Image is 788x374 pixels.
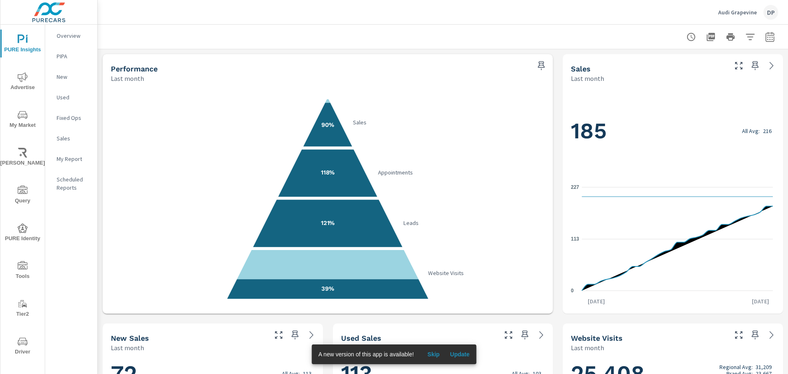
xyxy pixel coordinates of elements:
[718,9,757,16] p: Audi Grapevine
[45,132,97,145] div: Sales
[57,114,91,122] p: Fixed Ops
[45,71,97,83] div: New
[321,121,334,128] text: 90%
[353,119,367,126] text: Sales
[378,169,413,176] text: Appointments
[403,219,419,227] text: Leads
[763,5,778,20] div: DP
[742,128,760,134] p: All Avg:
[428,269,464,277] text: Website Visits
[535,59,548,72] span: Save this to your personalized report
[746,297,775,305] p: [DATE]
[45,91,97,103] div: Used
[719,364,753,370] p: Regional Avg:
[3,261,42,281] span: Tools
[518,328,531,342] span: Save this to your personalized report
[57,155,91,163] p: My Report
[57,52,91,60] p: PIPA
[111,73,144,83] p: Last month
[341,343,374,353] p: Last month
[3,148,42,168] span: [PERSON_NAME]
[447,348,473,361] button: Update
[571,73,604,83] p: Last month
[450,351,470,358] span: Update
[722,29,739,45] button: Print Report
[341,334,381,342] h5: Used Sales
[571,236,579,242] text: 113
[3,223,42,243] span: PURE Identity
[703,29,719,45] button: "Export Report to PDF"
[321,169,335,176] text: 118%
[3,110,42,130] span: My Market
[111,343,144,353] p: Last month
[765,59,778,72] a: See more details in report
[57,175,91,192] p: Scheduled Reports
[289,328,302,342] span: Save this to your personalized report
[45,30,97,42] div: Overview
[756,364,772,370] p: 31,209
[571,117,775,145] h1: 185
[763,128,772,134] p: 216
[57,134,91,142] p: Sales
[571,334,623,342] h5: Website Visits
[762,29,778,45] button: Select Date Range
[765,328,778,342] a: See more details in report
[571,64,591,73] h5: Sales
[535,328,548,342] a: See more details in report
[571,343,604,353] p: Last month
[732,328,745,342] button: Make Fullscreen
[321,219,335,227] text: 121%
[3,34,42,55] span: PURE Insights
[57,32,91,40] p: Overview
[111,334,149,342] h5: New Sales
[571,184,579,190] text: 227
[420,348,447,361] button: Skip
[45,112,97,124] div: Fixed Ops
[111,64,158,73] h5: Performance
[502,328,515,342] button: Make Fullscreen
[305,328,318,342] a: See more details in report
[45,153,97,165] div: My Report
[3,299,42,319] span: Tier2
[321,285,334,292] text: 39%
[318,351,414,358] span: A new version of this app is available!
[57,73,91,81] p: New
[732,59,745,72] button: Make Fullscreen
[749,328,762,342] span: Save this to your personalized report
[749,59,762,72] span: Save this to your personalized report
[742,29,758,45] button: Apply Filters
[3,337,42,357] span: Driver
[45,50,97,62] div: PIPA
[272,328,285,342] button: Make Fullscreen
[571,288,574,294] text: 0
[45,173,97,194] div: Scheduled Reports
[582,297,611,305] p: [DATE]
[3,186,42,206] span: Query
[424,351,443,358] span: Skip
[57,93,91,101] p: Used
[3,72,42,92] span: Advertise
